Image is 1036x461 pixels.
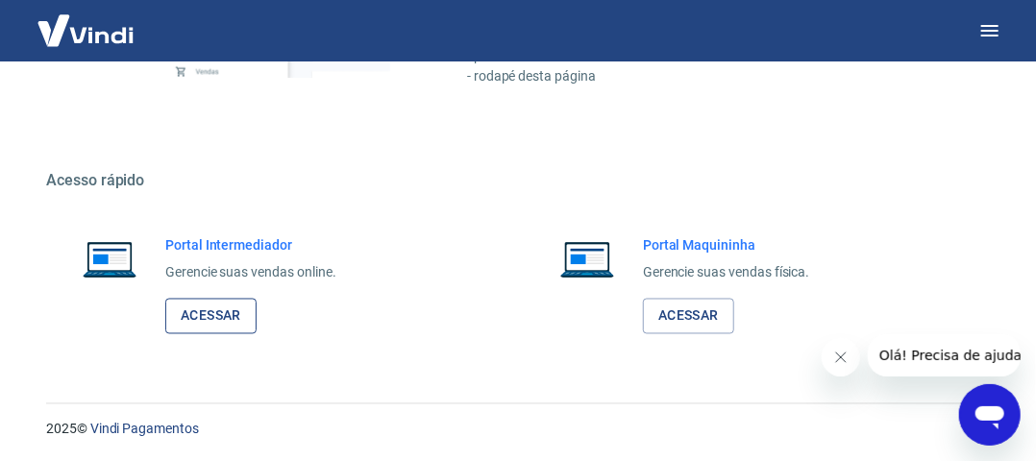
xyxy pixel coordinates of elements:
p: - rodapé desta página [467,66,944,86]
img: Imagem de um notebook aberto [69,236,150,282]
iframe: Fechar mensagem [822,338,860,376]
img: Vindi [23,1,148,60]
p: Gerencie suas vendas física. [643,263,810,283]
h6: Portal Intermediador [165,236,336,255]
img: Imagem de um notebook aberto [547,236,628,282]
a: Vindi Pagamentos [90,422,199,437]
p: 2025 © [46,420,990,440]
a: Acessar [165,299,257,334]
iframe: Mensagem da empresa [868,334,1021,376]
a: Acessar [643,299,734,334]
iframe: Botão para abrir a janela de mensagens [959,384,1021,446]
span: Olá! Precisa de ajuda? [12,13,161,29]
h5: Acesso rápido [46,171,990,190]
h6: Portal Maquininha [643,236,810,255]
p: Gerencie suas vendas online. [165,263,336,283]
